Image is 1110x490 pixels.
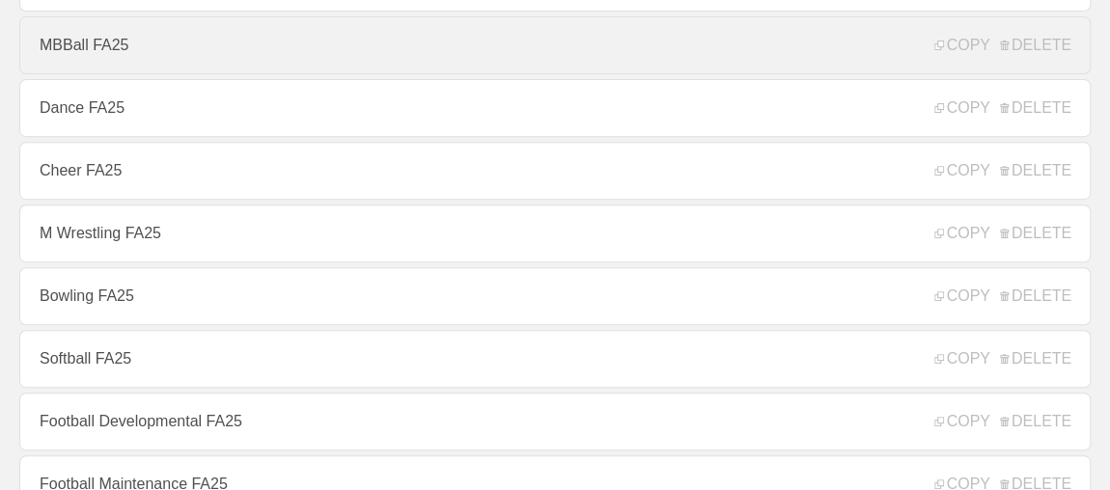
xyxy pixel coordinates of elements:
span: COPY [934,99,989,117]
a: MBBall FA25 [19,16,1091,74]
a: M Wrestling FA25 [19,204,1091,262]
a: Football Developmental FA25 [19,393,1091,450]
a: Dance FA25 [19,79,1091,137]
span: COPY [934,37,989,54]
span: DELETE [1000,225,1071,242]
a: Bowling FA25 [19,267,1091,325]
span: DELETE [1000,99,1071,117]
span: COPY [934,225,989,242]
iframe: Chat Widget [763,266,1110,490]
a: Softball FA25 [19,330,1091,388]
span: DELETE [1000,162,1071,179]
a: Cheer FA25 [19,142,1091,200]
span: DELETE [1000,37,1071,54]
span: COPY [934,162,989,179]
